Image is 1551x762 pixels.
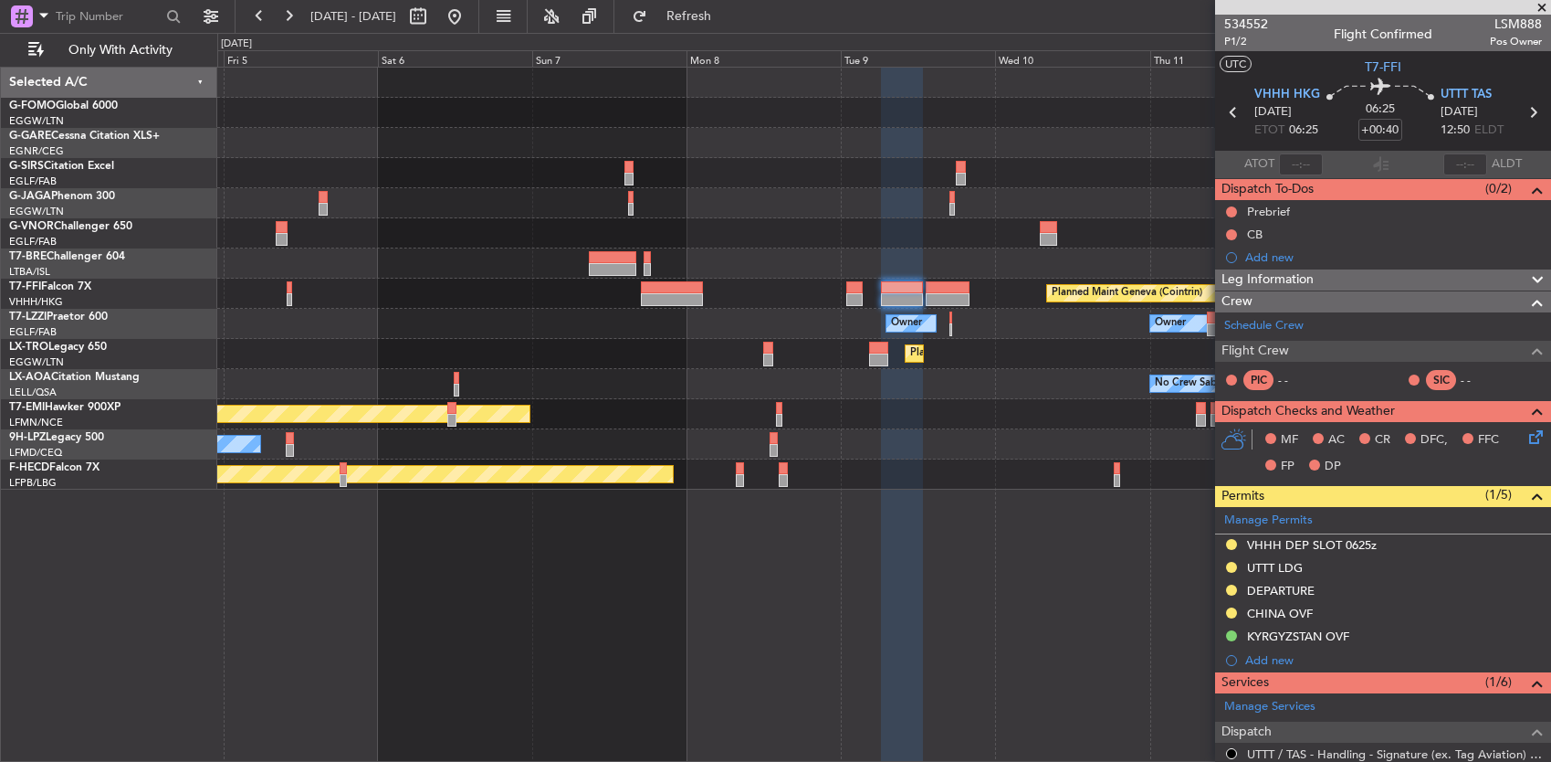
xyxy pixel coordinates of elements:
[9,372,51,383] span: LX-AOA
[9,191,51,202] span: G-JAGA
[1224,15,1268,34] span: 534552
[9,161,114,172] a: G-SIRSCitation Excel
[1281,431,1298,450] span: MF
[1365,58,1401,77] span: T7-FFI
[1221,291,1252,312] span: Crew
[9,342,48,353] span: LX-TRO
[1150,50,1305,67] div: Thu 11
[1247,537,1377,553] div: VHHH DEP SLOT 0625z
[686,50,841,67] div: Mon 8
[9,161,44,172] span: G-SIRS
[9,402,121,413] a: T7-EMIHawker 900XP
[9,281,91,292] a: T7-FFIFalcon 7X
[1254,122,1284,140] span: ETOT
[9,144,64,158] a: EGNR/CEG
[1052,280,1202,307] div: Planned Maint Geneva (Cointrin)
[1441,122,1470,140] span: 12:50
[9,251,125,262] a: T7-BREChallenger 604
[1328,431,1345,450] span: AC
[1247,204,1290,219] div: Prebrief
[9,416,63,429] a: LFMN/NCE
[9,476,57,490] a: LFPB/LBG
[1221,672,1269,693] span: Services
[1461,372,1502,388] div: - -
[1441,103,1478,122] span: [DATE]
[9,175,57,188] a: EGLF/FAB
[9,221,132,232] a: G-VNORChallenger 650
[891,310,922,337] div: Owner
[1289,122,1318,140] span: 06:25
[9,114,64,128] a: EGGW/LTN
[1221,179,1314,200] span: Dispatch To-Dos
[1243,370,1273,390] div: PIC
[1224,512,1313,530] a: Manage Permits
[1334,25,1432,44] div: Flight Confirmed
[1221,401,1395,422] span: Dispatch Checks and Weather
[9,312,47,323] span: T7-LZZI
[1485,672,1512,692] span: (1/6)
[1224,317,1304,335] a: Schedule Crew
[1155,370,1240,397] div: No Crew Sabadell
[1254,86,1320,104] span: VHHH HKG
[1224,34,1268,49] span: P1/2
[224,50,378,67] div: Fri 5
[9,281,41,292] span: T7-FFI
[995,50,1149,67] div: Wed 10
[9,312,108,323] a: T7-LZZIPraetor 600
[9,355,64,369] a: EGGW/LTN
[1490,15,1542,34] span: LSM888
[1244,155,1274,174] span: ATOT
[9,446,62,460] a: LFMD/CEQ
[9,205,64,218] a: EGGW/LTN
[1245,652,1542,668] div: Add new
[9,462,49,473] span: F-HECD
[1279,153,1323,175] input: --:--
[9,101,118,111] a: G-FOMOGlobal 6000
[9,372,140,383] a: LX-AOACitation Mustang
[532,50,686,67] div: Sun 7
[1281,458,1294,476] span: FP
[47,44,193,57] span: Only With Activity
[1474,122,1504,140] span: ELDT
[1247,746,1542,762] a: UTTT / TAS - Handling - Signature (ex. Tag Aviation) LSGG / GVA
[9,432,46,443] span: 9H-LPZ
[9,325,57,339] a: EGLF/FAB
[1247,606,1313,621] div: CHINA OVF
[9,462,100,473] a: F-HECDFalcon 7X
[9,402,45,413] span: T7-EMI
[1247,629,1349,644] div: KYRGYZSTAN OVF
[1155,310,1186,337] div: Owner
[221,37,252,52] div: [DATE]
[9,191,115,202] a: G-JAGAPhenom 300
[9,221,54,232] span: G-VNOR
[56,3,161,30] input: Trip Number
[1224,698,1315,716] a: Manage Services
[1325,458,1341,476] span: DP
[378,50,532,67] div: Sat 6
[1254,103,1292,122] span: [DATE]
[1221,270,1314,291] span: Leg Information
[9,265,50,279] a: LTBA/ISL
[1420,431,1448,450] span: DFC,
[9,131,51,142] span: G-GARE
[310,8,396,25] span: [DATE] - [DATE]
[651,10,728,23] span: Refresh
[910,340,1030,367] div: Planned Maint Dusseldorf
[624,2,733,31] button: Refresh
[1220,56,1252,72] button: UTC
[9,432,104,443] a: 9H-LPZLegacy 500
[1247,227,1263,242] div: CB
[1366,101,1395,119] span: 06:25
[20,36,198,65] button: Only With Activity
[1485,179,1512,198] span: (0/2)
[1245,249,1542,265] div: Add new
[841,50,995,67] div: Tue 9
[9,295,63,309] a: VHHH/HKG
[9,101,56,111] span: G-FOMO
[1441,86,1492,104] span: UTTT TAS
[9,131,160,142] a: G-GARECessna Citation XLS+
[9,386,57,399] a: LELL/QSA
[1375,431,1390,450] span: CR
[1490,34,1542,49] span: Pos Owner
[9,251,47,262] span: T7-BRE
